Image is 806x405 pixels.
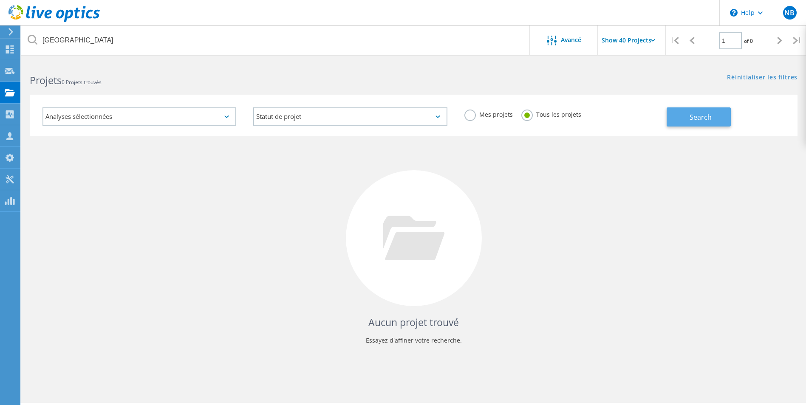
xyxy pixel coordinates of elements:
[784,9,795,16] span: NB
[666,25,683,56] div: |
[744,37,753,45] span: of 0
[727,74,798,82] a: Réinitialiser les filtres
[38,334,789,347] p: Essayez d'affiner votre recherche.
[62,79,102,86] span: 0 Projets trouvés
[789,25,806,56] div: |
[561,37,581,43] span: Avancé
[38,315,789,329] h4: Aucun projet trouvé
[690,112,712,122] span: Search
[667,107,731,127] button: Search
[42,107,236,126] div: Analyses sélectionnées
[253,107,447,126] div: Statut de projet
[30,73,62,87] b: Projets
[21,25,530,55] input: Rechercher des projets par nom, propriétaire, ID, société, etc.
[464,110,513,118] label: Mes projets
[8,18,100,24] a: Live Optics Dashboard
[730,9,738,17] svg: \n
[521,110,581,118] label: Tous les projets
